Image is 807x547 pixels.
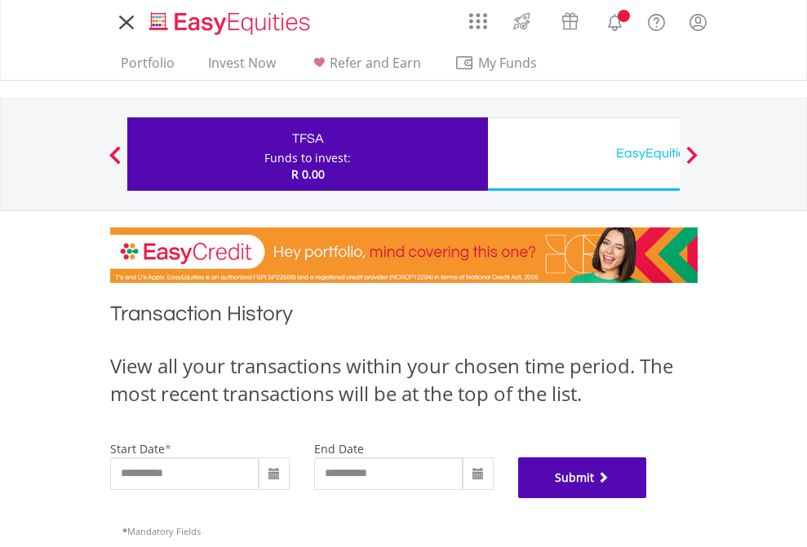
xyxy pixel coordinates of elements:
[454,52,561,73] span: My Funds
[459,4,498,30] a: AppsGrid
[469,12,487,30] img: grid-menu-icon.svg
[546,4,594,34] a: Vouchers
[676,154,708,170] button: Next
[594,4,636,37] a: Notifications
[110,299,698,336] h1: Transaction History
[330,54,421,72] span: Refer and Earn
[137,127,478,150] div: TFSA
[99,154,131,170] button: Previous
[264,150,351,166] div: Funds to invest:
[110,227,698,283] img: EasyCredit Promotion Banner
[110,352,698,408] div: View all your transactions within your chosen time period. The most recent transactions will be a...
[291,166,325,182] span: R 0.00
[556,8,583,34] img: vouchers-v2.svg
[508,8,535,34] img: thrive-v2.svg
[314,441,364,457] label: end date
[677,4,719,40] a: My Profile
[518,457,647,498] button: Submit
[114,55,181,80] a: Portfolio
[143,4,317,37] a: Home page
[636,4,677,37] a: FAQ's and Support
[122,525,201,537] span: Mandatory Fields
[146,10,317,37] img: EasyEquities_Logo.png
[110,441,165,457] label: start date
[202,55,282,80] a: Invest Now
[303,55,428,80] a: Refer and Earn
